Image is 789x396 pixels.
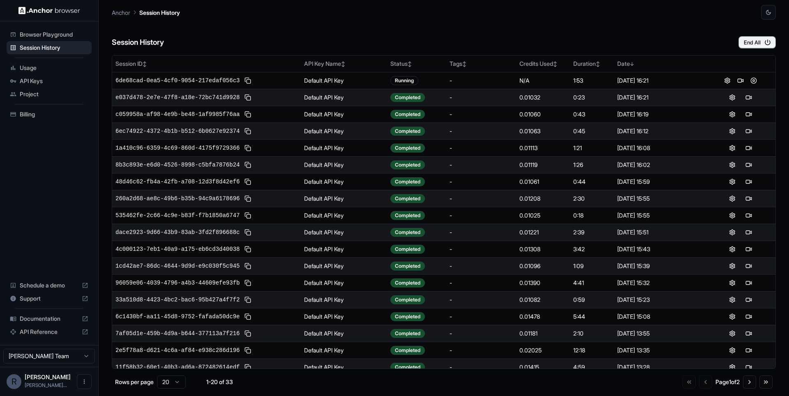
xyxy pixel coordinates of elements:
[617,110,702,118] div: [DATE] 16:19
[617,178,702,186] div: [DATE] 15:59
[573,60,610,68] div: Duration
[115,346,240,354] span: 2e5f78a8-d621-4c6a-af84-e938c286d196
[519,93,567,102] div: 0.01032
[573,127,610,135] div: 0:45
[115,296,240,304] span: 33a510d8-4423-4bc2-bac6-95b427a4f7f2
[115,178,240,186] span: 48d46c62-fb4a-42fb-a708-12d3f8d42ef6
[573,76,610,85] div: 1:53
[519,60,567,68] div: Credits Used
[573,195,610,203] div: 2:30
[115,313,240,321] span: 6c1430bf-aa11-45d8-9752-fafada50dc9e
[573,211,610,220] div: 0:18
[519,363,567,371] div: 0.01415
[617,228,702,236] div: [DATE] 15:51
[450,279,513,287] div: -
[301,156,387,173] td: Default API Key
[573,313,610,321] div: 5:44
[573,161,610,169] div: 1:26
[519,262,567,270] div: 0.01096
[450,144,513,152] div: -
[7,325,92,338] div: API Reference
[304,60,384,68] div: API Key Name
[519,178,567,186] div: 0.01061
[199,378,240,386] div: 1-20 of 33
[115,110,240,118] span: c059958a-af98-4e9b-be48-1af9985f76aa
[143,61,147,67] span: ↕
[20,44,88,52] span: Session History
[519,329,567,338] div: 0.01181
[617,346,702,354] div: [DATE] 13:35
[450,76,513,85] div: -
[450,228,513,236] div: -
[617,211,702,220] div: [DATE] 15:55
[301,173,387,190] td: Default API Key
[390,194,425,203] div: Completed
[573,262,610,270] div: 1:09
[390,211,425,220] div: Completed
[573,296,610,304] div: 0:59
[112,8,130,17] p: Anchor
[519,279,567,287] div: 0.01390
[20,294,78,303] span: Support
[112,37,164,49] h6: Session History
[77,374,92,389] button: Open menu
[115,329,240,338] span: 7af05d1e-459b-4d9a-b644-377113a7f216
[617,296,702,304] div: [DATE] 15:23
[573,329,610,338] div: 2:10
[7,108,92,121] div: Billing
[390,110,425,119] div: Completed
[301,325,387,342] td: Default API Key
[573,93,610,102] div: 0:23
[390,127,425,136] div: Completed
[617,363,702,371] div: [DATE] 13:28
[617,161,702,169] div: [DATE] 16:02
[301,241,387,257] td: Default API Key
[573,110,610,118] div: 0:43
[390,363,425,372] div: Completed
[301,224,387,241] td: Default API Key
[630,61,634,67] span: ↓
[341,61,345,67] span: ↕
[390,160,425,169] div: Completed
[301,106,387,123] td: Default API Key
[7,374,21,389] div: R
[390,144,425,153] div: Completed
[115,127,240,135] span: 6ec74922-4372-4b1b-b512-6b0627e92374
[301,342,387,359] td: Default API Key
[573,228,610,236] div: 2:39
[20,77,88,85] span: API Keys
[301,257,387,274] td: Default API Key
[20,328,78,336] span: API Reference
[115,245,240,253] span: 4c000123-7eb1-40a9-a175-eb6cd3d40038
[301,291,387,308] td: Default API Key
[20,110,88,118] span: Billing
[617,127,702,135] div: [DATE] 16:12
[301,190,387,207] td: Default API Key
[18,7,80,14] img: Anchor Logo
[617,279,702,287] div: [DATE] 15:32
[450,262,513,270] div: -
[301,359,387,375] td: Default API Key
[390,60,443,68] div: Status
[115,279,240,287] span: 96059e06-4039-4796-a4b3-44609efe93fb
[617,262,702,270] div: [DATE] 15:39
[115,211,240,220] span: 535462fe-2c66-4c9e-b83f-f7b1850a6747
[519,313,567,321] div: 0.01478
[617,313,702,321] div: [DATE] 15:08
[450,363,513,371] div: -
[450,195,513,203] div: -
[450,178,513,186] div: -
[390,228,425,237] div: Completed
[450,211,513,220] div: -
[25,382,67,388] span: rickson.lima@remofy.io
[301,89,387,106] td: Default API Key
[573,144,610,152] div: 1:21
[115,60,298,68] div: Session ID
[450,110,513,118] div: -
[738,36,776,49] button: End All
[573,279,610,287] div: 4:41
[115,161,240,169] span: 8b3c893e-e6d0-4526-8998-c5bfa7876b24
[519,296,567,304] div: 0.01082
[20,64,88,72] span: Usage
[390,76,418,85] div: Running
